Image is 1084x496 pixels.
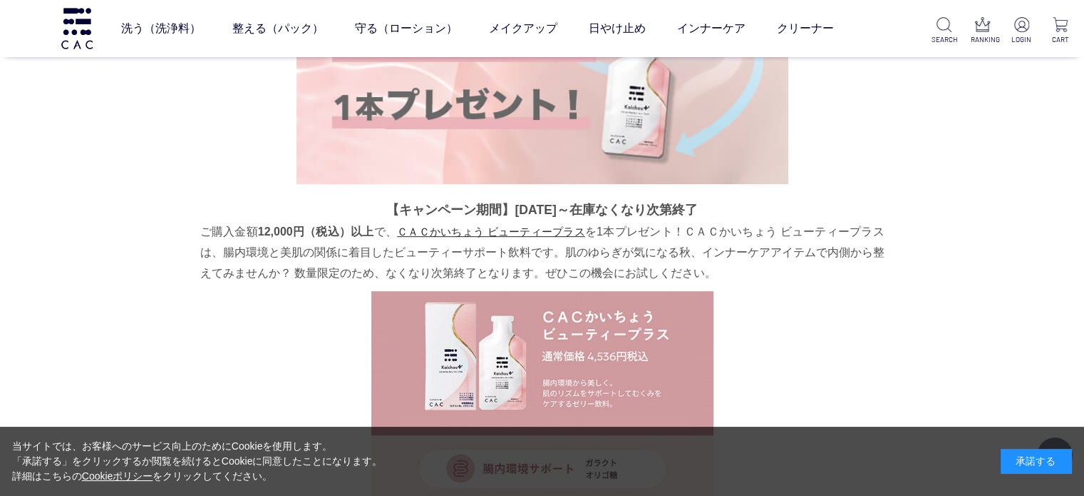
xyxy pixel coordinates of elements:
[12,439,383,484] div: 当サイトでは、お客様へのサービス向上のためにCookieを使用します。 「承諾する」をクリックするか閲覧を続けるとCookieに同意したことになります。 詳細はこちらの をクリックしてください。
[971,34,996,45] p: RANKING
[677,9,745,49] a: インナーケア
[59,8,95,49] img: logo
[232,9,324,49] a: 整える（パック）
[200,221,884,284] p: ご購入金額 で、 を1本プレゼント！ＣＡＣかいちょう ビューティープラスは、腸内環境と美肌の関係に着目したビューティーサポート飲料です。肌のゆらぎが気になる秋、インナーケアアイテムで内側から整え...
[589,9,646,49] a: 日やけ止め
[1009,17,1034,45] a: LOGIN
[971,17,996,45] a: RANKING
[121,9,201,49] a: 洗う（洗浄料）
[931,17,956,45] a: SEARCH
[200,198,884,221] p: 【キャンペーン期間】[DATE]～在庫なくなり次第終了
[1009,34,1034,45] p: LOGIN
[355,9,458,49] a: 守る（ローション）
[397,226,585,238] a: ＣＡＣかいちょう ビューティープラス
[931,34,956,45] p: SEARCH
[489,9,557,49] a: メイクアップ
[1001,449,1072,474] div: 承諾する
[1048,17,1073,45] a: CART
[258,226,374,238] span: 12,000円（税込）以上
[82,470,153,482] a: Cookieポリシー
[1048,34,1073,45] p: CART
[777,9,834,49] a: クリーナー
